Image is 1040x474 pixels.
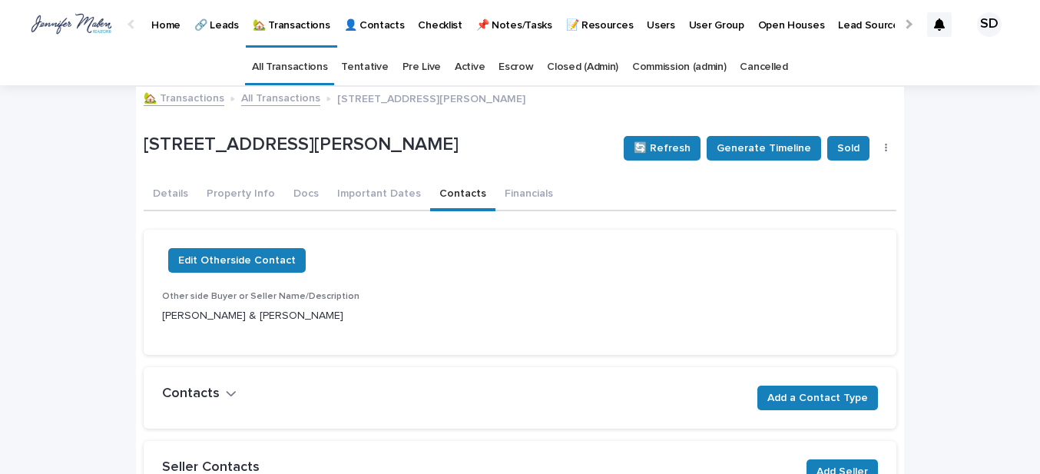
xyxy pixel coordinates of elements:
a: Escrow [498,49,533,85]
a: All Transactions [252,49,327,85]
a: Active [455,49,485,85]
span: Edit Otherside Contact [178,253,296,268]
button: Important Dates [328,179,430,211]
span: Add a Contact Type [767,390,868,406]
a: Commission (admin) [632,49,726,85]
span: 🔄 Refresh [634,141,691,156]
h2: Contacts [162,386,220,403]
span: Sold [837,141,859,156]
p: [STREET_ADDRESS][PERSON_NAME] [337,89,525,106]
span: Generate Timeline [717,141,811,156]
button: Details [144,179,197,211]
button: Edit Otherside Contact [168,248,306,273]
a: Tentative [341,49,388,85]
div: SD [977,12,1002,37]
a: 🏡 Transactions [144,88,224,106]
a: Closed (Admin) [547,49,618,85]
button: Property Info [197,179,284,211]
button: Contacts [430,179,495,211]
img: wuAGYP89SDOeM5CITrc5 [31,9,112,40]
button: Sold [827,136,869,161]
a: Pre Live [402,49,442,85]
a: All Transactions [241,88,320,106]
button: 🔄 Refresh [624,136,701,161]
p: [STREET_ADDRESS][PERSON_NAME] [144,134,611,156]
button: Generate Timeline [707,136,821,161]
p: [PERSON_NAME] & [PERSON_NAME] [162,308,389,324]
button: Add a Contact Type [757,386,878,410]
a: Cancelled [740,49,787,85]
button: Docs [284,179,328,211]
button: Contacts [162,386,237,403]
button: Financials [495,179,562,211]
span: Other side Buyer or Seller Name/Description [162,292,359,301]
